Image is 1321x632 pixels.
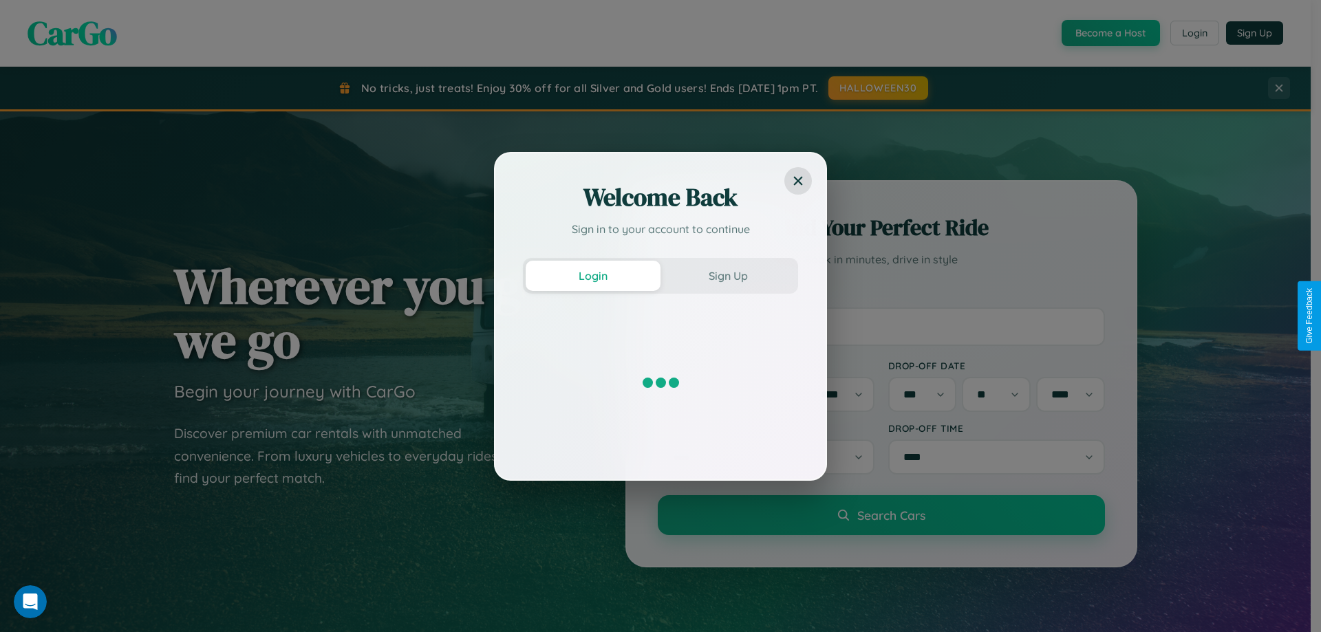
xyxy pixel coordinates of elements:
div: Give Feedback [1304,288,1314,344]
p: Sign in to your account to continue [523,221,798,237]
iframe: Intercom live chat [14,585,47,618]
button: Sign Up [660,261,795,291]
h2: Welcome Back [523,181,798,214]
button: Login [526,261,660,291]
